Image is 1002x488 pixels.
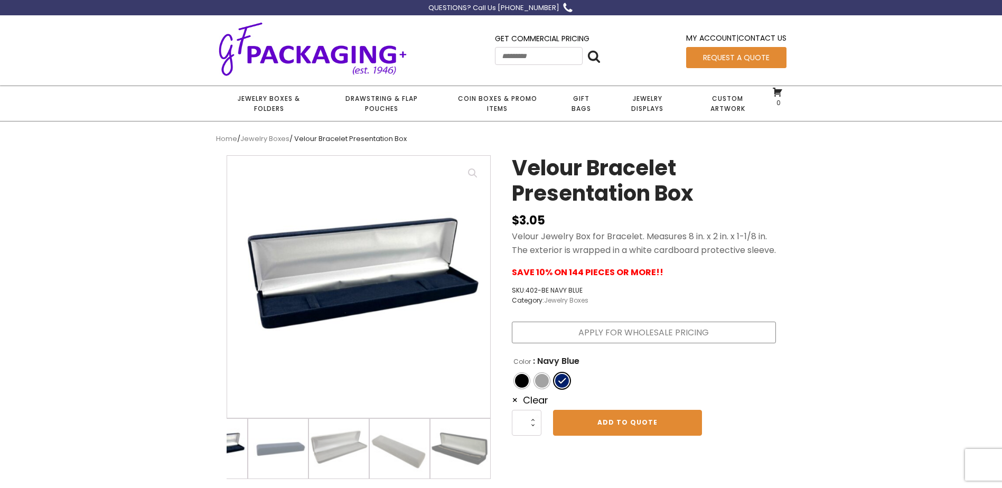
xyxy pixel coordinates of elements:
span: 402-BE NAVY BLUE [526,286,583,295]
a: Clear options [512,393,548,407]
a: View full-screen image gallery [463,164,482,183]
input: Product quantity [512,410,541,435]
a: Coin Boxes & Promo Items [441,86,554,121]
li: Black [514,373,530,389]
a: Request a Quote [686,47,786,68]
bdi: 3.05 [512,212,545,229]
img: GF Packaging + - Established 1946 [216,20,409,78]
nav: Breadcrumb [216,134,786,145]
li: Grey [534,373,550,389]
a: Jewelry Displays [608,86,687,121]
a: Contact Us [738,33,786,43]
a: Jewelry Boxes [240,134,289,144]
img: 41025 Grey Velour Bracelet Box [309,419,369,478]
a: Drawstring & Flap Pouches [322,86,441,121]
span: SKU: [512,285,588,295]
span: Category: [512,295,588,305]
a: Apply for Wholesale Pricing [512,322,776,344]
img: Grey Velour Jewelry Presentation Box for a bracelet, closed. [370,419,429,478]
a: Jewelry Boxes [544,296,588,305]
a: Jewelry Boxes & Folders [216,86,322,121]
img: 402BE Black Velour Bracelet box shown with bracelet [430,419,490,478]
div: | [686,32,786,46]
label: Color [513,353,531,370]
a: Custom Artwork [687,86,769,121]
strong: SAVE 10% ON 144 PIECES OR MORE!! [512,266,663,278]
p: Velour Jewelry Box for Bracelet. Measures 8 in. x 2 in. x 1-1/8 in. The exterior is wrapped in a ... [512,230,776,257]
div: QUESTIONS? Call Us [PHONE_NUMBER] [428,3,559,14]
a: Gift Bags [554,86,608,121]
a: 0 [772,87,783,107]
a: Home [216,134,237,144]
a: My Account [686,33,736,43]
span: $ [512,212,519,229]
a: Get Commercial Pricing [495,33,589,44]
a: Add to Quote [553,410,702,435]
img: Navy Blue Velour Jewelry Presentation Box for a bracelet - closed. [248,419,308,478]
span: 0 [774,98,781,107]
li: Navy Blue [554,373,570,389]
ul: Color [512,371,702,391]
span: : Navy Blue [533,353,579,370]
h1: Velour Bracelet Presentation Box [512,155,776,211]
